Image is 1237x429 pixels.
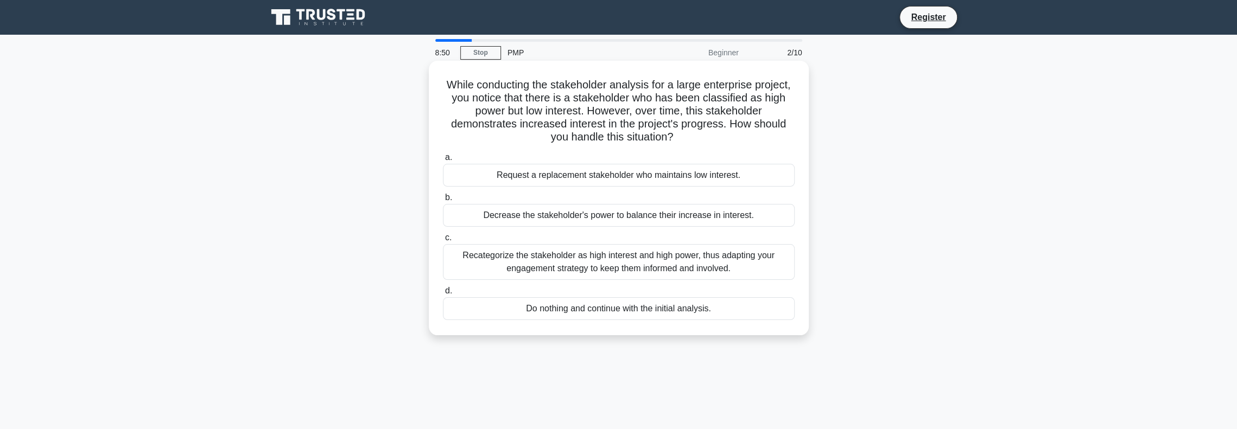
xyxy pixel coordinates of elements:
[442,78,796,144] h5: While conducting the stakeholder analysis for a large enterprise project, you notice that there i...
[501,42,650,63] div: PMP
[445,233,452,242] span: c.
[460,46,501,60] a: Stop
[429,42,460,63] div: 8:50
[445,152,452,162] span: a.
[443,204,795,227] div: Decrease the stakeholder's power to balance their increase in interest.
[650,42,745,63] div: Beginner
[445,286,452,295] span: d.
[445,193,452,202] span: b.
[904,10,952,24] a: Register
[443,164,795,187] div: Request a replacement stakeholder who maintains low interest.
[443,244,795,280] div: Recategorize the stakeholder as high interest and high power, thus adapting your engagement strat...
[745,42,809,63] div: 2/10
[443,297,795,320] div: Do nothing and continue with the initial analysis.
